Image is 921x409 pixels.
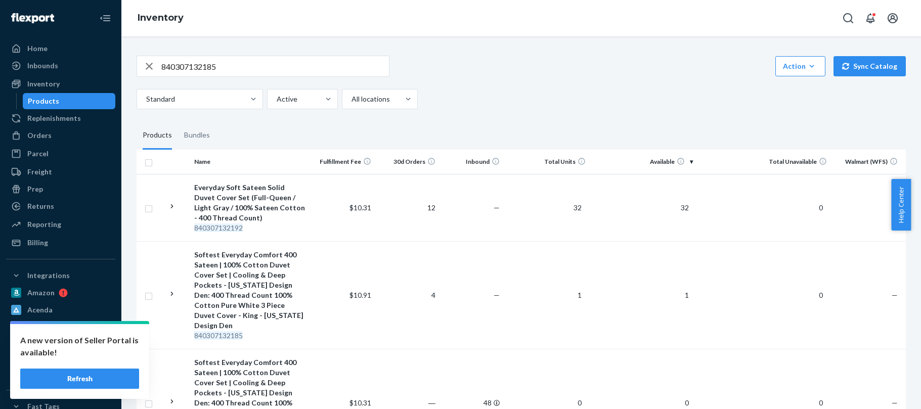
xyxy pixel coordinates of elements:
td: 12 [375,174,440,241]
div: Parcel [27,149,49,159]
th: Name [190,150,311,174]
div: Everyday Soft Sateen Solid Duvet Cover Set (Full-Queen / Light Gray / 100% Sateen Cotton - 400 Th... [194,183,306,223]
a: Prep [6,181,115,197]
div: Inventory [27,79,60,89]
a: Returns [6,198,115,214]
span: 1 [681,291,693,299]
a: Pipe17 [6,319,115,335]
span: — [892,398,898,407]
a: Shopify [6,353,115,370]
div: Products [143,121,172,150]
span: — [892,291,898,299]
span: $10.31 [349,203,371,212]
button: Close Navigation [95,8,115,28]
a: Walmart [6,336,115,352]
th: Total Unavailable [697,150,831,174]
button: Integrations [6,267,115,284]
div: Bundles [184,121,210,150]
a: Inventory [138,12,184,23]
div: Orders [27,130,52,141]
em: 840307132192 [194,223,243,232]
th: Total Units [504,150,590,174]
span: 1 [574,291,586,299]
span: 32 [569,203,586,212]
div: Returns [27,201,54,211]
div: Acenda [27,305,53,315]
div: Products [28,96,59,106]
button: Help Center [891,179,911,231]
a: Inbounds [6,58,115,74]
a: Inventory [6,76,115,92]
input: Search inventory by name or sku [161,56,389,76]
span: — [494,291,500,299]
button: Sync Catalog [834,56,906,76]
div: Action [783,61,818,71]
div: Billing [27,238,48,248]
div: Integrations [27,270,70,281]
th: Inbound [440,150,504,174]
a: Parcel [6,146,115,162]
span: 0 [815,398,827,407]
div: Amazon [27,288,55,298]
div: Inbounds [27,61,58,71]
span: 0 [574,398,586,407]
td: 0 [831,174,906,241]
button: Action [775,56,825,76]
img: Flexport logo [11,13,54,23]
span: 0 [681,398,693,407]
div: Freight [27,167,52,177]
ol: breadcrumbs [129,4,192,33]
div: Reporting [27,219,61,230]
button: Open account menu [883,8,903,28]
th: 30d Orders [375,150,440,174]
span: $10.31 [349,398,371,407]
span: 0 [815,203,827,212]
div: Softest Everyday Comfort 400 Sateen | 100% Cotton Duvet Cover Set | Cooling & Deep Pockets - [US_... [194,250,306,331]
a: Billing [6,235,115,251]
a: Reporting [6,216,115,233]
th: Available [590,150,697,174]
a: Acenda [6,302,115,318]
input: All locations [350,94,352,104]
th: Fulfillment Fee [311,150,375,174]
a: Add Integration [6,374,115,386]
a: Products [23,93,116,109]
a: Orders [6,127,115,144]
span: 32 [677,203,693,212]
div: Prep [27,184,43,194]
span: — [494,203,500,212]
a: Freight [6,164,115,180]
input: Active [276,94,277,104]
a: Amazon [6,285,115,301]
span: 0 [815,291,827,299]
em: 840307132185 [194,331,243,340]
td: 4 [375,241,440,349]
button: Open notifications [860,8,881,28]
button: Open Search Box [838,8,858,28]
a: Home [6,40,115,57]
span: $10.91 [349,291,371,299]
button: Refresh [20,369,139,389]
input: Standard [145,94,146,104]
p: A new version of Seller Portal is available! [20,334,139,358]
div: Replenishments [27,113,81,123]
div: Home [27,43,48,54]
th: Walmart (WFS) [831,150,906,174]
a: Replenishments [6,110,115,126]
